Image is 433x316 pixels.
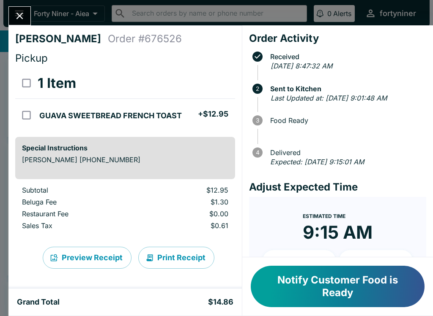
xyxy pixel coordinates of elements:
text: 2 [256,85,259,92]
span: Food Ready [266,117,426,124]
text: 4 [255,149,259,156]
button: Notify Customer Food is Ready [251,266,425,307]
button: Preview Receipt [43,247,132,269]
p: [PERSON_NAME] [PHONE_NUMBER] [22,155,228,164]
p: $0.00 [147,210,228,218]
table: orders table [15,68,235,130]
p: Sales Tax [22,221,134,230]
text: 3 [256,117,259,124]
button: + 20 [339,250,413,271]
span: Pickup [15,52,48,64]
p: $1.30 [147,198,228,206]
p: $12.95 [147,186,228,194]
h5: + $12.95 [198,109,228,119]
span: Sent to Kitchen [266,85,426,93]
h3: 1 Item [38,75,76,92]
span: Received [266,53,426,60]
button: Print Receipt [138,247,214,269]
p: Restaurant Fee [22,210,134,218]
span: Estimated Time [303,213,345,219]
button: Close [9,7,30,25]
table: orders table [15,186,235,233]
p: $0.61 [147,221,228,230]
h5: $14.86 [208,297,233,307]
h6: Special Instructions [22,144,228,152]
h4: Adjust Expected Time [249,181,426,193]
h5: Grand Total [17,297,60,307]
em: [DATE] 8:47:32 AM [271,62,332,70]
time: 9:15 AM [303,221,373,243]
h4: [PERSON_NAME] [15,33,108,45]
p: Beluga Fee [22,198,134,206]
h5: GUAVA SWEETBREAD FRENCH TOAST [39,111,182,121]
em: Expected: [DATE] 9:15:01 AM [270,158,364,166]
span: Delivered [266,149,426,156]
em: Last Updated at: [DATE] 9:01:48 AM [271,94,387,102]
p: Subtotal [22,186,134,194]
h4: Order # 676526 [108,33,182,45]
h4: Order Activity [249,32,426,45]
button: + 10 [263,250,336,271]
